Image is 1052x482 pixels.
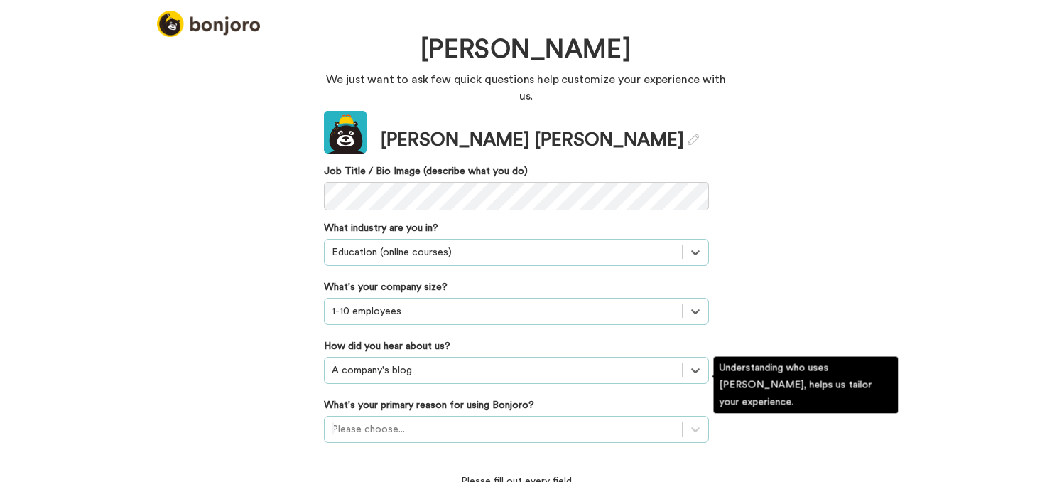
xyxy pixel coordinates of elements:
label: What industry are you in? [324,221,438,235]
img: logo_full.png [157,11,260,37]
label: How did you hear about us? [324,339,450,353]
label: What's your company size? [324,280,448,294]
div: Understanding who uses [PERSON_NAME], helps us tailor your experience. [714,357,899,414]
div: [PERSON_NAME] [PERSON_NAME] [381,127,699,154]
label: Job Title / Bio Image (describe what you do) [324,164,709,178]
p: We just want to ask few quick questions help customize your experience with us. [324,72,729,105]
label: What's your primary reason for using Bonjoro? [324,398,534,412]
